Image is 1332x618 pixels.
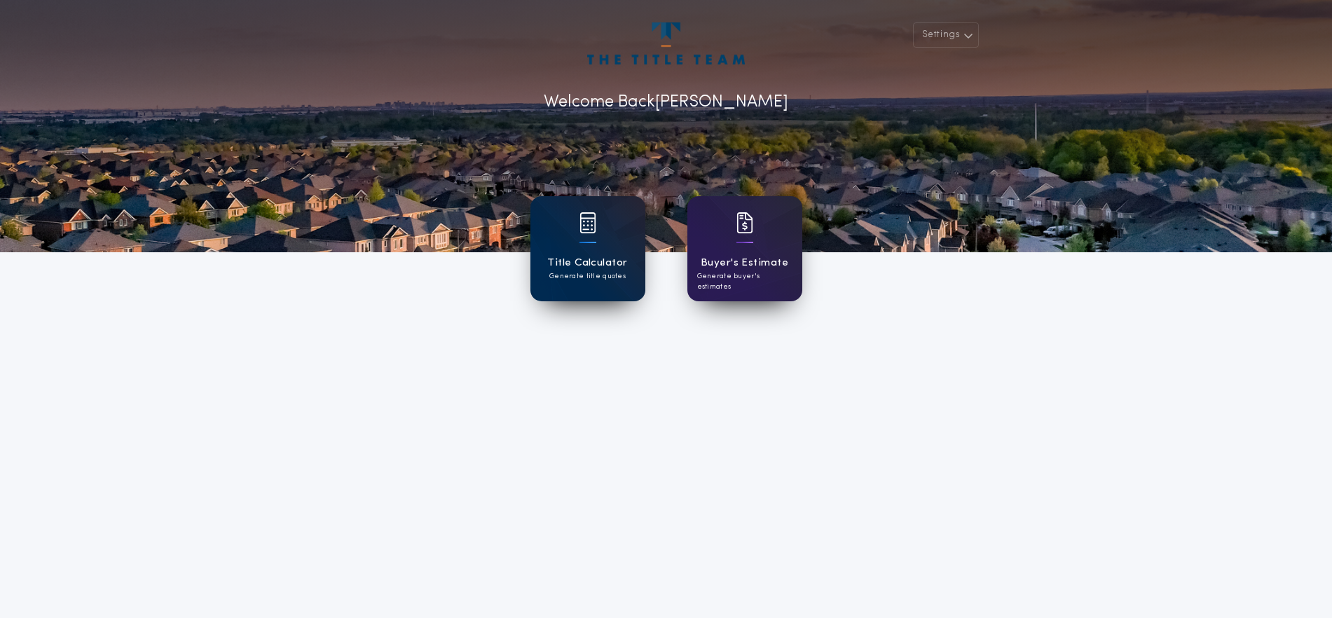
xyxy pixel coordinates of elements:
img: card icon [579,212,596,233]
p: Welcome Back [PERSON_NAME] [544,90,788,115]
h1: Title Calculator [547,255,627,271]
a: card iconBuyer's EstimateGenerate buyer's estimates [687,196,802,301]
img: account-logo [587,22,744,64]
h1: Buyer's Estimate [701,255,788,271]
button: Settings [913,22,979,48]
img: card icon [736,212,753,233]
p: Generate title quotes [549,271,626,282]
a: card iconTitle CalculatorGenerate title quotes [530,196,645,301]
p: Generate buyer's estimates [697,271,792,292]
